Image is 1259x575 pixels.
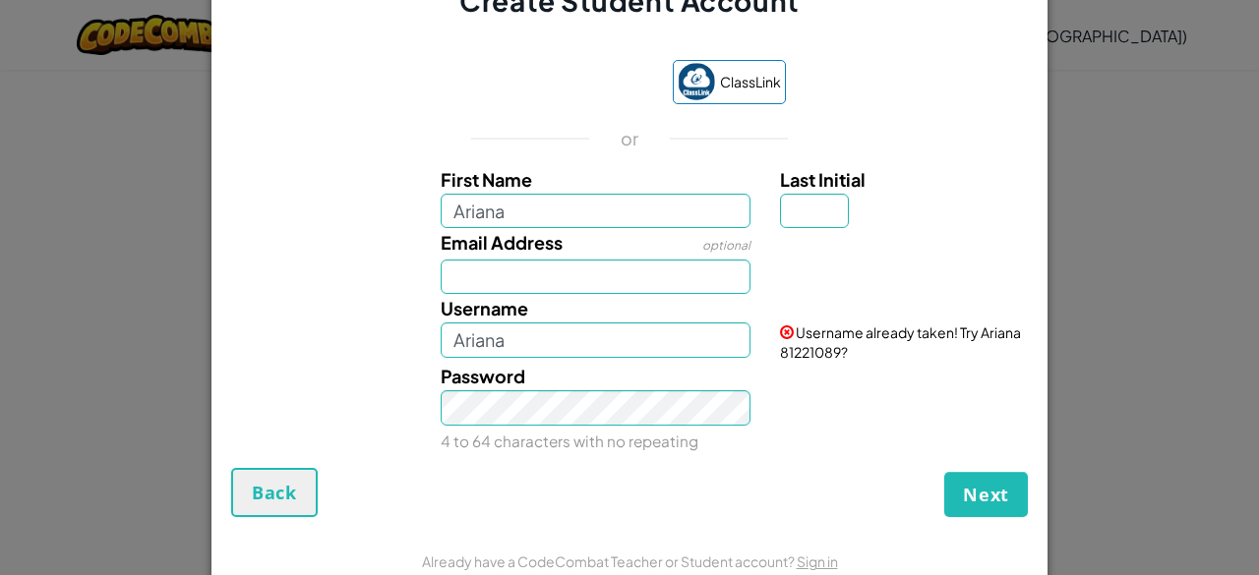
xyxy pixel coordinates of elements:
[231,468,318,517] button: Back
[441,431,698,450] small: 4 to 64 characters with no repeating
[678,63,715,100] img: classlink-logo-small.png
[621,127,639,150] p: or
[944,472,1028,517] button: Next
[963,483,1009,506] span: Next
[441,365,525,387] span: Password
[422,552,797,570] span: Already have a CodeCombat Teacher or Student account?
[702,238,750,253] span: optional
[720,68,781,96] span: ClassLink
[780,168,866,191] span: Last Initial
[463,62,663,105] iframe: Sign in with Google Button
[441,297,528,319] span: Username
[797,552,838,570] a: Sign in
[780,323,1021,361] span: Username already taken! Try Ariana 81221089?
[441,231,563,254] span: Email Address
[252,481,297,504] span: Back
[441,168,532,191] span: First Name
